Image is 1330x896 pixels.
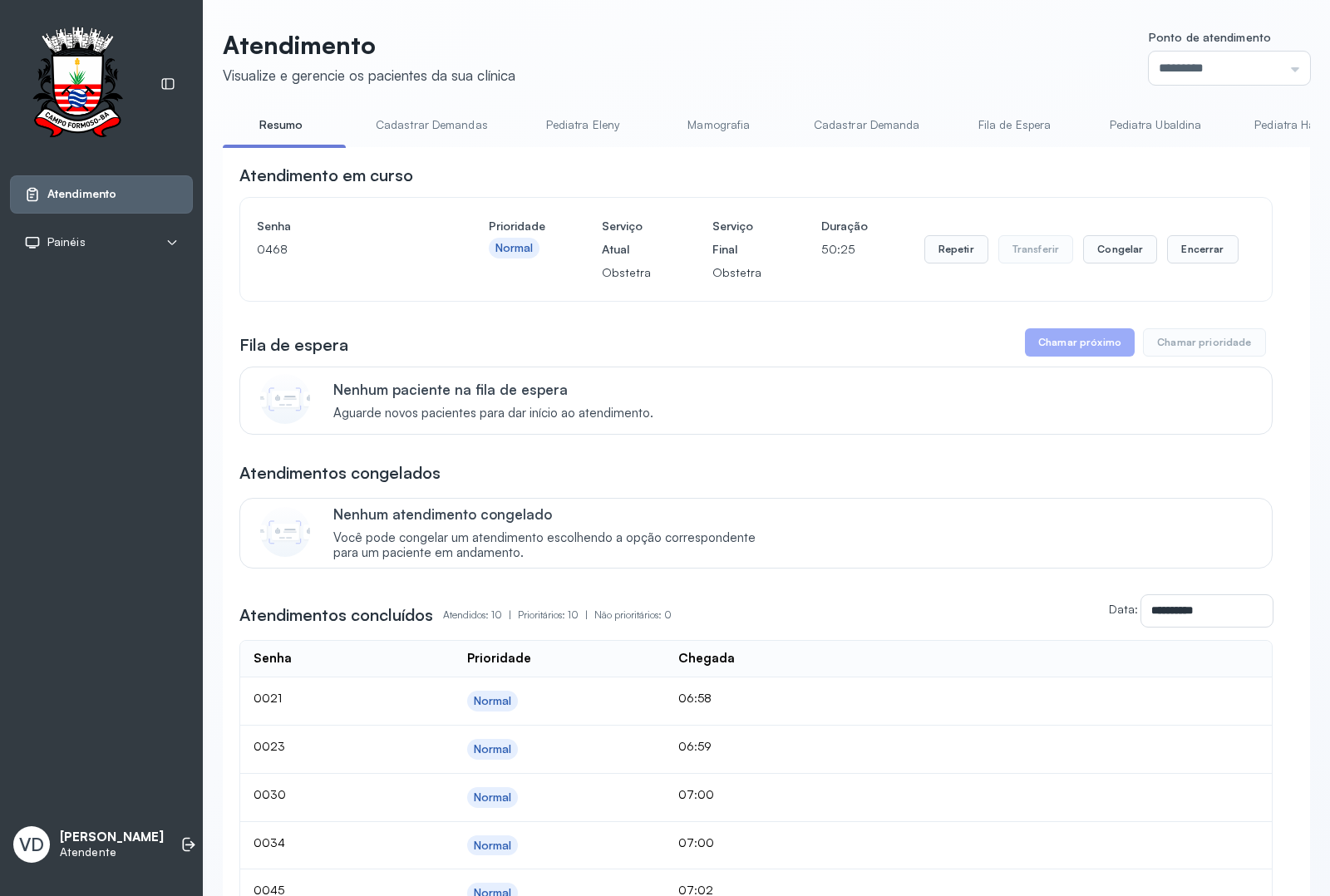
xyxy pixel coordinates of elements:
[467,651,531,667] div: Prioridade
[678,651,735,667] div: Chegada
[24,186,179,203] a: Atendimento
[525,111,641,139] a: Pediatra Eleny
[957,111,1073,139] a: Fila de Espera
[661,111,777,139] a: Mamografia
[239,164,413,187] h3: Atendimento em curso
[518,603,594,627] p: Prioritários: 10
[821,214,868,238] h4: Duração
[474,694,512,708] div: Normal
[594,603,672,627] p: Não prioritários: 0
[254,691,282,705] span: 0021
[509,608,511,621] span: |
[239,603,433,627] h3: Atendimentos concluídos
[60,830,164,845] p: [PERSON_NAME]
[1093,111,1219,139] a: Pediatra Ubaldina
[254,787,286,801] span: 0030
[474,839,512,853] div: Normal
[1109,602,1138,616] label: Data:
[223,66,515,84] div: Visualize e gerencie os pacientes da sua clínica
[47,187,116,201] span: Atendimento
[924,235,988,263] button: Repetir
[678,835,714,849] span: 07:00
[1167,235,1238,263] button: Encerrar
[474,742,512,756] div: Normal
[443,603,518,627] p: Atendidos: 10
[678,691,712,705] span: 06:58
[495,241,534,255] div: Normal
[17,27,137,142] img: Logotipo do estabelecimento
[474,790,512,805] div: Normal
[260,374,310,424] img: Imagem de CalloutCard
[333,530,773,562] span: Você pode congelar um atendimento escolhendo a opção correspondente para um paciente em andamento.
[678,739,712,753] span: 06:59
[333,505,773,523] p: Nenhum atendimento congelado
[260,507,310,557] img: Imagem de CalloutCard
[1149,30,1271,44] span: Ponto de atendimento
[257,214,432,238] h4: Senha
[47,235,86,249] span: Painéis
[254,739,285,753] span: 0023
[1083,235,1157,263] button: Congelar
[223,111,339,139] a: Resumo
[678,787,714,801] span: 07:00
[712,214,765,261] h4: Serviço Final
[821,238,868,261] p: 50:25
[489,214,545,238] h4: Prioridade
[257,238,432,261] p: 0468
[1143,328,1266,357] button: Chamar prioridade
[602,214,656,261] h4: Serviço Atual
[797,111,937,139] a: Cadastrar Demanda
[60,845,164,859] p: Atendente
[254,651,292,667] div: Senha
[1025,328,1135,357] button: Chamar próximo
[998,235,1074,263] button: Transferir
[359,111,505,139] a: Cadastrar Demandas
[239,461,441,485] h3: Atendimentos congelados
[223,30,515,60] p: Atendimento
[333,406,653,421] span: Aguarde novos pacientes para dar início ao atendimento.
[712,261,765,284] p: Obstetra
[239,333,348,357] h3: Fila de espera
[585,608,588,621] span: |
[254,835,285,849] span: 0034
[333,381,653,398] p: Nenhum paciente na fila de espera
[602,261,656,284] p: Obstetra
